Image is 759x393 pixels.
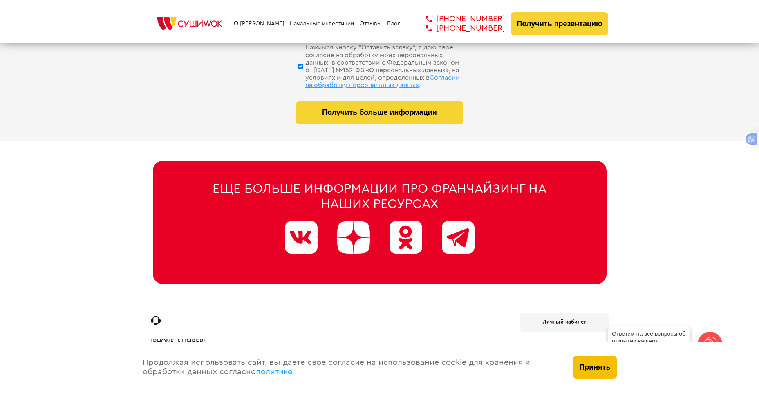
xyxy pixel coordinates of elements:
[296,101,463,124] button: Получить больше информации
[608,326,690,356] div: Ответим на все вопросы об открытии вашего [PERSON_NAME]!
[573,356,616,379] button: Принять
[360,20,382,27] a: Отзывы
[387,20,400,27] a: Блог
[511,12,609,35] button: Получить презентацию
[520,313,609,332] a: Личный кабинет
[151,15,228,33] img: СУШИWOK
[151,338,206,345] a: [PHONE_NUMBER]
[134,342,565,393] div: Продолжая использовать сайт, вы даете свое согласие на использование cookie для хранения и обрабо...
[290,20,354,27] a: Начальные инвестиции
[234,20,284,27] a: О [PERSON_NAME]
[192,181,568,212] div: Еще больше информации про франчайзинг на наших ресурсах
[305,74,460,88] span: Согласии на обработку персональных данных
[414,14,505,24] a: [PHONE_NUMBER]
[305,44,463,89] div: Нажимая кнопку “Оставить заявку”, я даю свое согласие на обработку моих персональных данных, в со...
[322,108,437,117] span: Получить больше информации
[256,368,292,376] a: политике
[543,319,586,324] b: Личный кабинет
[414,24,505,33] a: [PHONE_NUMBER]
